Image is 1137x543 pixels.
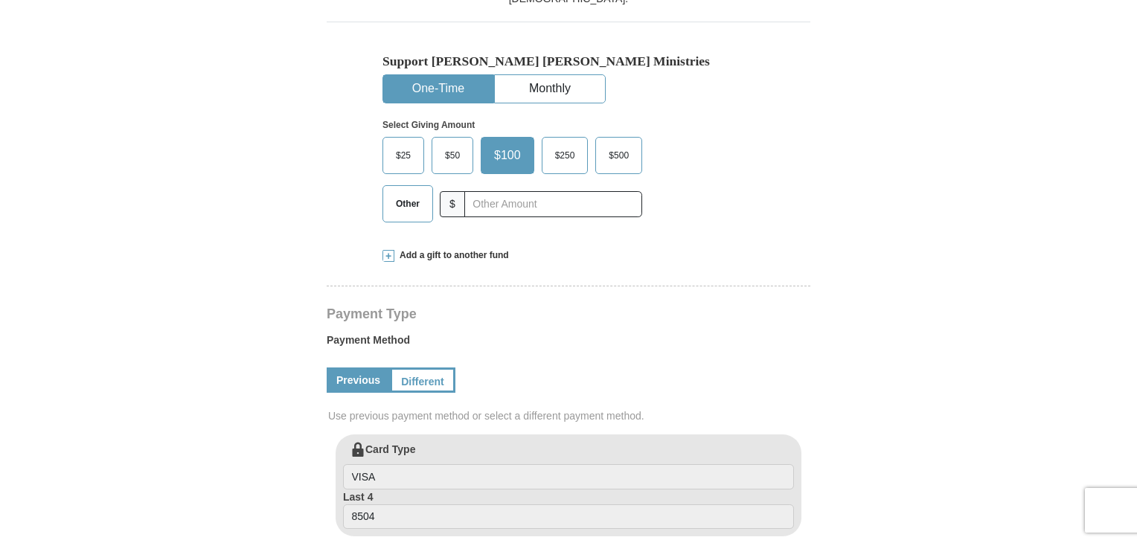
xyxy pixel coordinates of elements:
[382,54,755,69] h5: Support [PERSON_NAME] [PERSON_NAME] Ministries
[343,504,794,530] input: Last 4
[343,442,794,489] label: Card Type
[328,408,812,423] span: Use previous payment method or select a different payment method.
[388,144,418,167] span: $25
[327,367,390,393] a: Previous
[394,249,509,262] span: Add a gift to another fund
[487,144,528,167] span: $100
[548,144,583,167] span: $250
[383,75,493,103] button: One-Time
[343,489,794,530] label: Last 4
[343,464,794,489] input: Card Type
[440,191,465,217] span: $
[390,367,455,393] a: Different
[327,308,810,320] h4: Payment Type
[327,332,810,355] label: Payment Method
[382,120,475,130] strong: Select Giving Amount
[438,144,467,167] span: $50
[601,144,636,167] span: $500
[495,75,605,103] button: Monthly
[388,193,427,215] span: Other
[464,191,642,217] input: Other Amount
